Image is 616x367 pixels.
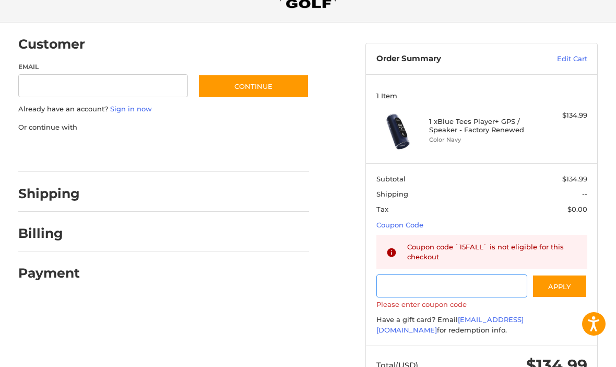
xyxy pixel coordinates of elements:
[376,274,527,298] input: Gift Certificate or Coupon Code
[562,175,587,183] span: $134.99
[532,274,587,298] button: Apply
[429,135,532,144] li: Color Navy
[18,104,310,114] p: Already have an account?
[18,122,310,133] p: Or continue with
[376,91,587,100] h3: 1 Item
[535,110,587,121] div: $134.99
[198,74,309,98] button: Continue
[192,143,270,162] iframe: PayPal-venmo
[376,221,423,229] a: Coupon Code
[376,315,587,335] div: Have a gift card? Email for redemption info.
[376,54,520,64] h3: Order Summary
[520,54,587,64] a: Edit Cart
[582,190,587,198] span: --
[376,205,388,213] span: Tax
[376,190,408,198] span: Shipping
[18,265,80,281] h2: Payment
[110,105,152,113] a: Sign in now
[567,205,587,213] span: $0.00
[18,36,85,52] h2: Customer
[18,62,188,72] label: Email
[429,117,532,134] h4: 1 x Blue Tees Player+ GPS / Speaker - Factory Renewed
[103,143,182,162] iframe: PayPal-paylater
[18,225,79,242] h2: Billing
[407,242,577,262] div: Coupon code `15FALL` is not eligible for this checkout
[15,143,93,162] iframe: PayPal-paypal
[376,300,587,308] label: Please enter coupon code
[376,175,406,183] span: Subtotal
[18,186,80,202] h2: Shipping
[376,315,524,334] a: [EMAIL_ADDRESS][DOMAIN_NAME]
